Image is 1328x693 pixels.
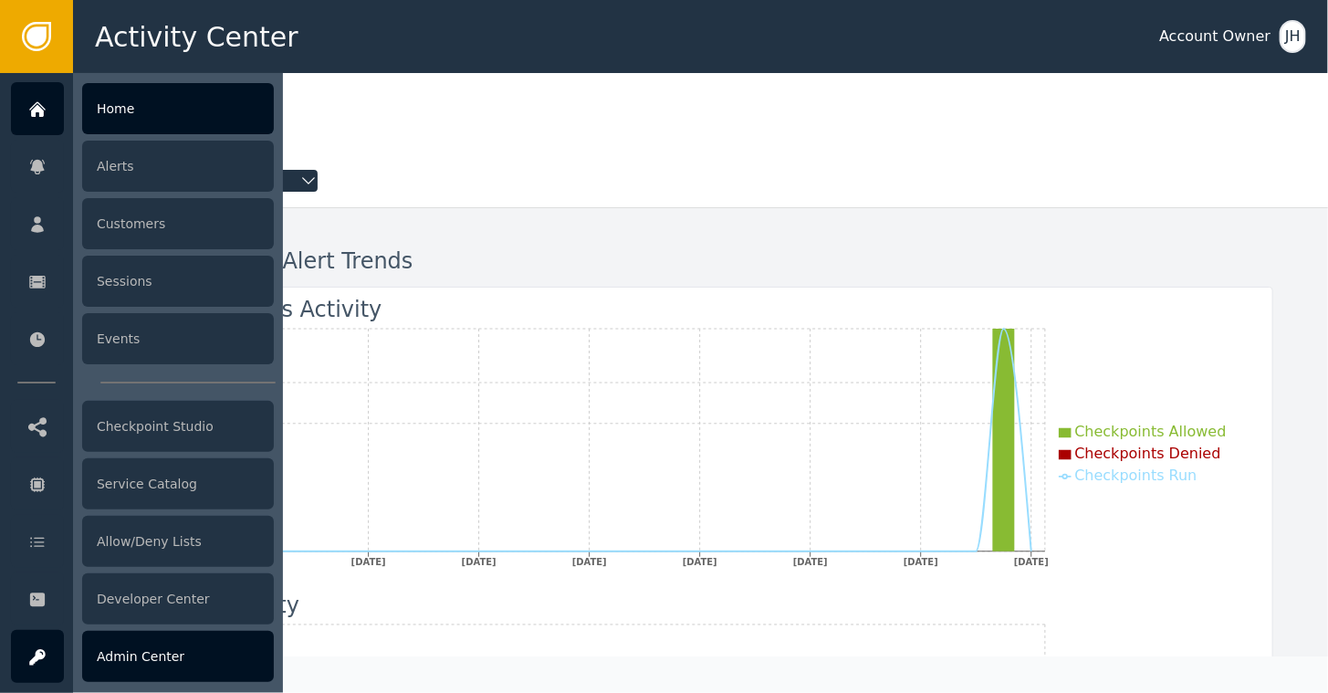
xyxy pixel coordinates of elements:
[350,557,385,567] tspan: [DATE]
[1280,20,1306,53] button: JH
[1014,557,1049,567] tspan: [DATE]
[1159,26,1270,47] div: Account Owner
[1075,423,1227,440] span: Checkpoints Allowed
[11,312,274,365] a: Events
[82,401,274,452] div: Checkpoint Studio
[82,313,274,364] div: Events
[129,100,1273,141] div: Welcome
[11,197,274,250] a: Customers
[82,458,274,509] div: Service Catalog
[82,256,274,307] div: Sessions
[11,255,274,308] a: Sessions
[11,82,274,135] a: Home
[82,141,274,192] div: Alerts
[82,516,274,567] div: Allow/Deny Lists
[11,400,274,453] a: Checkpoint Studio
[11,572,274,625] a: Developer Center
[82,83,274,134] div: Home
[571,557,606,567] tspan: [DATE]
[792,557,827,567] tspan: [DATE]
[1075,467,1197,484] span: Checkpoints Run
[82,631,274,682] div: Admin Center
[11,515,274,568] a: Allow/Deny Lists
[682,557,716,567] tspan: [DATE]
[11,630,274,683] a: Admin Center
[82,573,274,625] div: Developer Center
[11,140,274,193] a: Alerts
[82,198,274,249] div: Customers
[1075,445,1221,462] span: Checkpoints Denied
[461,557,496,567] tspan: [DATE]
[11,457,274,510] a: Service Catalog
[903,557,937,567] tspan: [DATE]
[95,16,298,58] span: Activity Center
